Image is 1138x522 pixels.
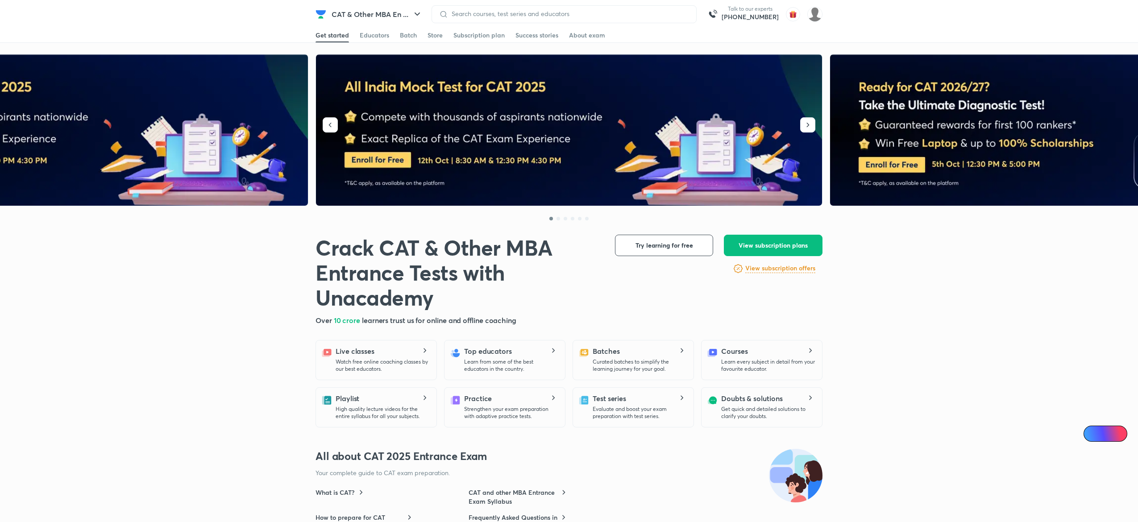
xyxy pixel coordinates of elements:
[615,235,713,256] button: Try learning for free
[316,449,822,463] h3: All about CAT 2025 Entrance Exam
[1084,426,1127,442] a: Ai Doubts
[428,31,443,40] div: Store
[464,358,558,373] p: Learn from some of the best educators in the country.
[360,31,389,40] div: Educators
[336,406,429,420] p: High quality lecture videos for the entire syllabus for all your subjects.
[448,10,689,17] input: Search courses, test series and educators
[721,358,815,373] p: Learn every subject in detail from your favourite educator.
[721,406,815,420] p: Get quick and detailed solutions to clarify your doubts.
[464,406,558,420] p: Strengthen your exam preparation with adaptive practice tests.
[334,315,362,325] span: 10 crore
[593,346,619,356] h5: Batches
[722,5,779,12] p: Talk to our experts
[593,393,626,404] h5: Test series
[469,488,567,506] a: CAT and other MBA Entrance Exam Syllabus
[704,5,722,23] img: call-us
[745,263,815,274] a: View subscription offers
[316,9,326,20] img: Company Logo
[593,406,686,420] p: Evaluate and boost your exam preparation with test series.
[769,449,822,502] img: all-about-exam
[635,241,693,250] span: Try learning for free
[515,28,558,42] a: Success stories
[569,28,605,42] a: About exam
[739,241,808,250] span: View subscription plans
[453,31,505,40] div: Subscription plan
[428,28,443,42] a: Store
[515,31,558,40] div: Success stories
[316,468,747,477] p: Your complete guide to CAT exam preparation.
[336,346,374,356] h5: Live classes
[362,315,516,325] span: learners trust us for online and offline coaching
[316,315,334,325] span: Over
[721,393,783,404] h5: Doubts & solutions
[464,393,492,404] h5: Practice
[786,7,800,21] img: avatar
[316,28,349,42] a: Get started
[469,488,559,506] h6: CAT and other MBA Entrance Exam Syllabus
[336,393,359,404] h5: Playlist
[316,31,349,40] div: Get started
[1089,430,1096,437] img: Icon
[745,264,815,273] h6: View subscription offers
[400,28,417,42] a: Batch
[336,358,429,373] p: Watch free online coaching classes by our best educators.
[316,488,354,497] h6: What is CAT?
[721,346,748,356] h5: Courses
[569,31,605,40] div: About exam
[326,5,428,23] button: CAT & Other MBA En ...
[593,358,686,373] p: Curated batches to simplify the learning journey for your goal.
[400,31,417,40] div: Batch
[724,235,822,256] button: View subscription plans
[1098,430,1122,437] span: Ai Doubts
[807,7,822,22] img: Nilesh
[316,488,365,497] a: What is CAT?
[464,346,512,356] h5: Top educators
[316,235,601,310] h1: Crack CAT & Other MBA Entrance Tests with Unacademy
[360,28,389,42] a: Educators
[453,28,505,42] a: Subscription plan
[722,12,779,21] a: [PHONE_NUMBER]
